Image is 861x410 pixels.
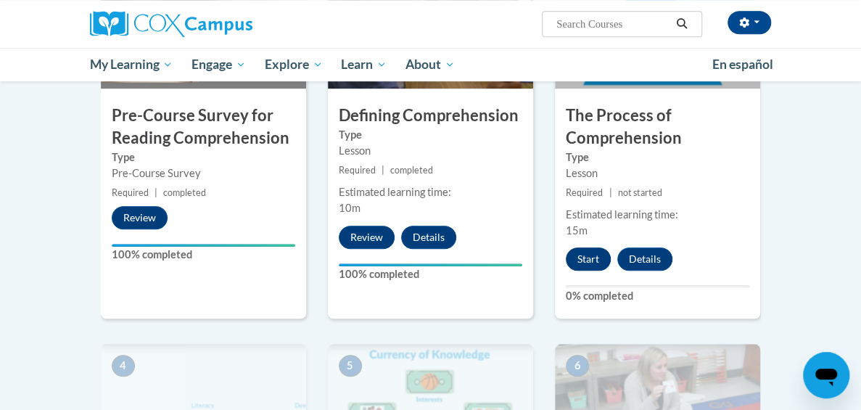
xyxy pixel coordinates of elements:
[339,143,522,159] div: Lesson
[728,11,771,34] button: Account Settings
[555,104,760,149] h3: The Process of Comprehension
[339,355,362,377] span: 5
[112,206,168,229] button: Review
[566,149,749,165] label: Type
[803,352,849,398] iframe: Button to launch messaging window
[405,56,455,73] span: About
[609,187,611,198] span: |
[255,48,332,81] a: Explore
[339,202,361,214] span: 10m
[112,165,295,181] div: Pre-Course Survey
[618,187,662,198] span: not started
[81,48,183,81] a: My Learning
[566,187,603,198] span: Required
[396,48,464,81] a: About
[566,207,749,223] div: Estimated learning time:
[112,244,295,247] div: Your progress
[339,127,522,143] label: Type
[566,224,588,237] span: 15m
[90,11,302,37] a: Cox Campus
[339,184,522,200] div: Estimated learning time:
[566,288,749,304] label: 0% completed
[79,48,783,81] div: Main menu
[390,165,433,176] span: completed
[155,187,157,198] span: |
[182,48,255,81] a: Engage
[617,247,672,271] button: Details
[339,165,376,176] span: Required
[163,187,206,198] span: completed
[339,263,522,266] div: Your progress
[703,49,783,80] a: En español
[712,57,773,72] span: En español
[89,56,173,73] span: My Learning
[401,226,456,249] button: Details
[265,56,323,73] span: Explore
[555,15,671,33] input: Search Courses
[328,104,533,127] h3: Defining Comprehension
[101,104,306,149] h3: Pre-Course Survey for Reading Comprehension
[112,247,295,263] label: 100% completed
[339,266,522,282] label: 100% completed
[566,247,611,271] button: Start
[112,187,149,198] span: Required
[191,56,246,73] span: Engage
[112,149,295,165] label: Type
[112,355,135,377] span: 4
[90,11,252,37] img: Cox Campus
[382,165,384,176] span: |
[671,15,693,33] button: Search
[566,355,589,377] span: 6
[331,48,396,81] a: Learn
[566,165,749,181] div: Lesson
[339,226,395,249] button: Review
[341,56,387,73] span: Learn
